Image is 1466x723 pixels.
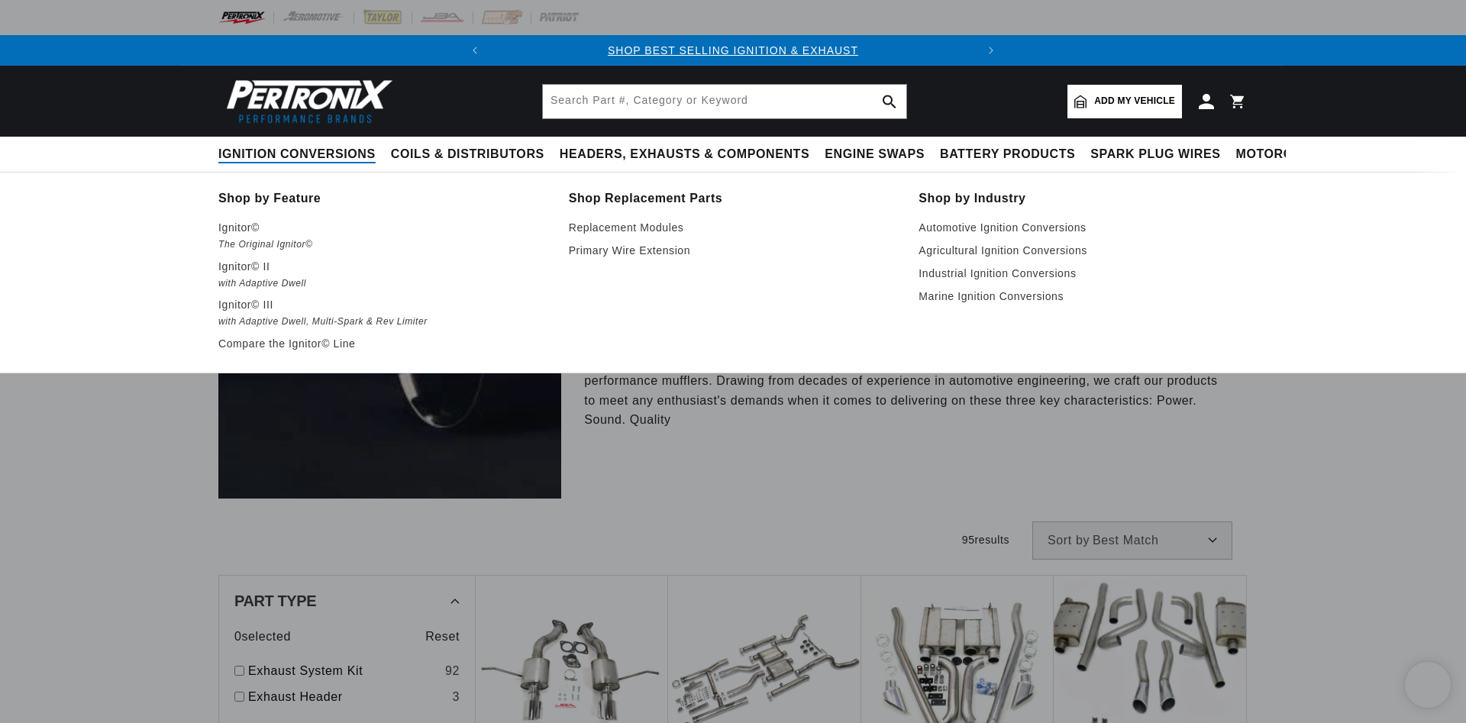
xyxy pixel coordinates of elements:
summary: Motorcycle [1229,137,1335,173]
div: 1 of 2 [490,42,976,59]
a: Replacement Modules [569,218,898,237]
select: Sort by [1032,521,1232,560]
a: Ignitor© II with Adaptive Dwell [218,257,547,292]
img: Pertronix [218,75,394,127]
a: Ignitor© The Original Ignitor© [218,218,547,253]
span: Reset [425,627,460,647]
p: Ignitor© III [218,295,547,314]
span: Part Type [234,593,316,608]
a: Industrial Ignition Conversions [919,264,1248,282]
span: Motorcycle [1236,147,1327,163]
span: 0 selected [234,627,291,647]
span: Spark Plug Wires [1090,147,1220,163]
span: Engine Swaps [825,147,925,163]
span: 95 results [962,534,1009,546]
a: Automotive Ignition Conversions [919,218,1248,237]
em: with Adaptive Dwell [218,276,547,292]
a: Shop Replacement Parts [569,188,898,209]
input: Search Part #, Category or Keyword [543,85,906,118]
span: Battery Products [940,147,1075,163]
a: Compare the Ignitor© Line [218,334,547,353]
slideshow-component: Translation missing: en.sections.announcements.announcement_bar [180,35,1286,66]
div: 92 [445,661,460,681]
button: search button [873,85,906,118]
span: Sort by [1048,534,1090,547]
a: Agricultural Ignition Conversions [919,241,1248,260]
summary: Headers, Exhausts & Components [552,137,817,173]
a: Exhaust System Kit [248,661,439,681]
a: SHOP BEST SELLING IGNITION & EXHAUST [608,44,858,56]
summary: Engine Swaps [817,137,932,173]
span: Ignition Conversions [218,147,376,163]
a: Shop by Feature [218,188,547,209]
summary: Coils & Distributors [383,137,552,173]
p: Ignitor© II [218,257,547,276]
em: with Adaptive Dwell, Multi-Spark & Rev Limiter [218,314,547,330]
summary: Ignition Conversions [218,137,383,173]
em: The Original Ignitor© [218,237,547,253]
a: Shop by Industry [919,188,1248,209]
span: Coils & Distributors [391,147,544,163]
a: Primary Wire Extension [569,241,898,260]
div: Announcement [490,42,976,59]
a: Exhaust Header [248,687,446,707]
div: 3 [452,687,460,707]
p: Ignitor© [218,218,547,237]
summary: Battery Products [932,137,1083,173]
span: Headers, Exhausts & Components [560,147,809,163]
span: Add my vehicle [1094,94,1175,108]
button: Translation missing: en.sections.announcements.next_announcement [976,35,1006,66]
a: Ignitor© III with Adaptive Dwell, Multi-Spark & Rev Limiter [218,295,547,330]
button: Translation missing: en.sections.announcements.previous_announcement [460,35,490,66]
a: Add my vehicle [1067,85,1182,118]
a: Marine Ignition Conversions [919,287,1248,305]
summary: Spark Plug Wires [1083,137,1228,173]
